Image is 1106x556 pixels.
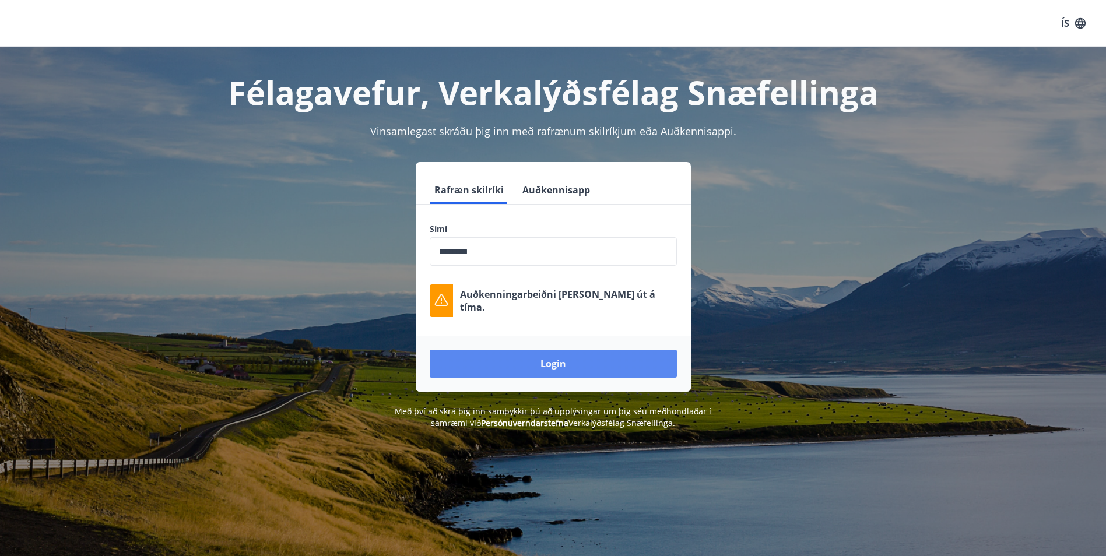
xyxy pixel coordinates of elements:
[430,350,677,378] button: Login
[1055,13,1092,34] button: ÍS
[481,417,568,428] a: Persónuverndarstefna
[460,288,677,314] p: Auðkenningarbeiðni [PERSON_NAME] út á tíma.
[148,70,959,114] h1: Félagavefur, Verkalýðsfélag Snæfellinga
[430,176,508,204] button: Rafræn skilríki
[395,406,711,428] span: Með því að skrá þig inn samþykkir þú að upplýsingar um þig séu meðhöndlaðar í samræmi við Verkalý...
[370,124,736,138] span: Vinsamlegast skráðu þig inn með rafrænum skilríkjum eða Auðkennisappi.
[518,176,595,204] button: Auðkennisapp
[430,223,677,235] label: Sími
